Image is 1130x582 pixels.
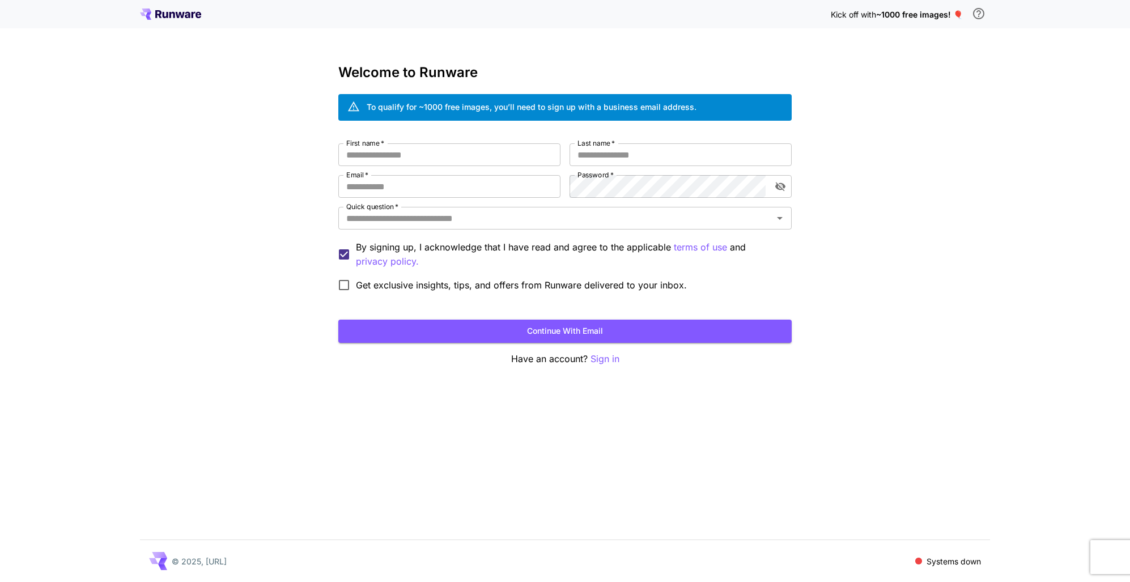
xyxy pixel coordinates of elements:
button: Sign in [591,352,619,366]
button: Continue with email [338,320,792,343]
label: Email [346,170,368,180]
label: Quick question [346,202,398,211]
span: Get exclusive insights, tips, and offers from Runware delivered to your inbox. [356,278,687,292]
button: By signing up, I acknowledge that I have read and agree to the applicable and privacy policy. [674,240,727,254]
p: By signing up, I acknowledge that I have read and agree to the applicable and [356,240,783,269]
p: Systems down [927,555,981,567]
span: ~1000 free images! 🎈 [876,10,963,19]
p: privacy policy. [356,254,419,269]
label: First name [346,138,384,148]
p: terms of use [674,240,727,254]
label: Password [577,170,614,180]
div: To qualify for ~1000 free images, you’ll need to sign up with a business email address. [367,101,696,113]
p: © 2025, [URL] [172,555,227,567]
label: Last name [577,138,615,148]
p: Have an account? [338,352,792,366]
span: Kick off with [831,10,876,19]
h3: Welcome to Runware [338,65,792,80]
button: Open [772,210,788,226]
button: In order to qualify for free credit, you need to sign up with a business email address and click ... [967,2,990,25]
button: toggle password visibility [770,176,791,197]
button: By signing up, I acknowledge that I have read and agree to the applicable terms of use and [356,254,419,269]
